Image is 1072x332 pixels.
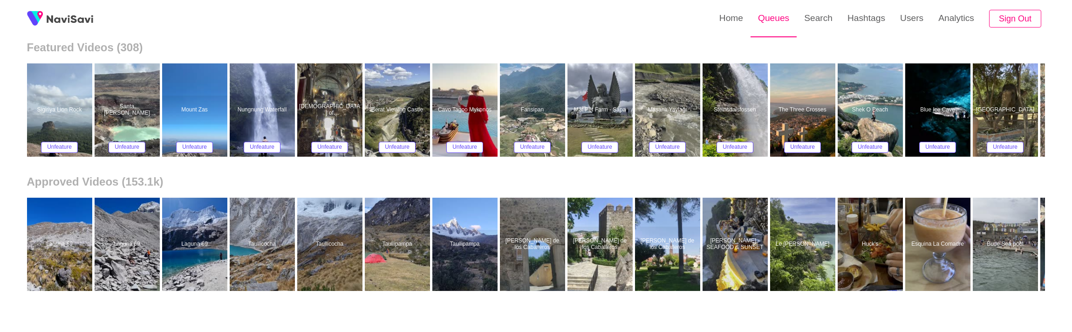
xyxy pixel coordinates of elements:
[973,63,1040,157] a: [GEOGRAPHIC_DATA]Phuket Elephant SanctuaryUnfeature
[162,63,230,157] a: Mount ZasMount ZasUnfeature
[27,41,1045,54] h2: Featured Videos (308)
[47,14,93,23] img: fireSpot
[365,198,432,291] a: TaullipampaTaullipampa
[567,198,635,291] a: [PERSON_NAME] de los CaballerosCastillo de Jerez de los Caballeros
[365,63,432,157] a: Berat Viewing CastleBerat Viewing CastleUnfeature
[905,63,973,157] a: Blue Ice CaveBlue Ice CaveUnfeature
[703,198,770,291] a: [PERSON_NAME] - SEAFOOD & SUNSETMalini Uluwatu - SEAFOOD & SUNSET
[919,142,956,153] button: Unfeature
[784,142,821,153] button: Unfeature
[297,198,365,291] a: TaullicochaTaullicocha
[717,142,753,153] button: Unfeature
[95,198,162,291] a: Laguna 69Laguna 69
[27,63,95,157] a: Sigiriya Lion RockSigiriya Lion RockUnfeature
[770,63,838,157] a: The Three CrossesThe Three CrossesUnfeature
[311,142,348,153] button: Unfeature
[500,198,567,291] a: [PERSON_NAME] de los CaballerosCastillo de Jerez de los Caballeros
[852,142,888,153] button: Unfeature
[95,63,162,157] a: Santa [PERSON_NAME] VolcanoSanta Ana VolcanoUnfeature
[230,198,297,291] a: TaullicochaTaullicocha
[987,142,1024,153] button: Unfeature
[581,142,618,153] button: Unfeature
[500,63,567,157] a: FansipanFansipanUnfeature
[635,63,703,157] a: Maşanlı YaylağıMaşanlı YaylağıUnfeature
[27,198,95,291] a: Laguna 69Laguna 69
[567,63,635,157] a: Mật Pet Farm - SapaMật Pet Farm - SapaUnfeature
[770,198,838,291] a: Le [PERSON_NAME]Le Cliff Bali
[838,198,905,291] a: Huck'sHuck's
[176,142,213,153] button: Unfeature
[838,63,905,157] a: Shek O BeachShek O BeachUnfeature
[703,63,770,157] a: SteinsdalsfossenSteinsdalsfossenUnfeature
[905,198,973,291] a: Esquina La ComadreEsquina La Comadre
[973,198,1040,291] a: Bude Sea poolBude Sea pool
[649,142,686,153] button: Unfeature
[446,142,483,153] button: Unfeature
[244,142,280,153] button: Unfeature
[432,63,500,157] a: Cavo Tagoo MykonosCavo Tagoo MykonosUnfeature
[514,142,551,153] button: Unfeature
[162,198,230,291] a: Laguna 69Laguna 69
[109,142,145,153] button: Unfeature
[41,142,78,153] button: Unfeature
[989,10,1041,28] button: Sign Out
[379,142,416,153] button: Unfeature
[297,63,365,157] a: [DEMOGRAPHIC_DATA] of [DEMOGRAPHIC_DATA][PERSON_NAME] at [GEOGRAPHIC_DATA]Holy Church of the Virg...
[27,175,1045,188] h2: Approved Videos (153.1k)
[23,7,47,30] img: fireSpot
[635,198,703,291] a: [PERSON_NAME] de los CaballerosCastillo de Jerez de los Caballeros
[432,198,500,291] a: TaullipampaTaullipampa
[230,63,297,157] a: Nungnung WaterfallNungnung WaterfallUnfeature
